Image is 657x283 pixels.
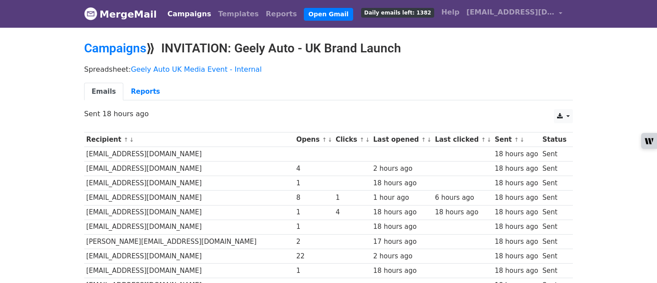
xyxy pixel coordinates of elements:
td: [EMAIL_ADDRESS][DOMAIN_NAME] [84,220,294,234]
span: Daily emails left: 1382 [361,8,434,18]
a: ↓ [365,136,370,143]
a: ↑ [481,136,486,143]
a: ↑ [124,136,129,143]
div: 18 hours ago [495,266,538,276]
a: Geely Auto UK Media Event - Internal [131,65,262,74]
div: 22 [296,251,332,261]
div: 18 hours ago [495,237,538,247]
a: Campaigns [84,41,146,55]
a: ↑ [360,136,365,143]
div: 18 hours ago [495,178,538,188]
div: 1 [296,222,332,232]
a: Campaigns [164,5,214,23]
td: [EMAIL_ADDRESS][DOMAIN_NAME] [84,249,294,263]
td: Sent [540,234,568,249]
a: ↑ [421,136,426,143]
div: 1 [336,193,369,203]
div: 18 hours ago [373,222,431,232]
a: Templates [214,5,262,23]
div: 18 hours ago [495,222,538,232]
div: 8 [296,193,332,203]
a: Emails [84,83,123,101]
th: Recipient [84,132,294,147]
div: 6 hours ago [435,193,491,203]
div: 4 [296,164,332,174]
th: Clicks [333,132,371,147]
div: 1 [296,178,332,188]
a: Reports [262,5,301,23]
td: Sent [540,176,568,191]
h2: ⟫ INVITATION: Geely Auto - UK Brand Launch [84,41,573,56]
a: Help [438,4,463,21]
div: 18 hours ago [495,207,538,217]
th: Opens [294,132,334,147]
td: [EMAIL_ADDRESS][DOMAIN_NAME] [84,176,294,191]
a: MergeMail [84,5,157,23]
td: [EMAIL_ADDRESS][DOMAIN_NAME] [84,191,294,205]
a: ↓ [520,136,524,143]
td: Sent [540,220,568,234]
p: Sent 18 hours ago [84,109,573,118]
p: Spreadsheet: [84,65,573,74]
div: 18 hours ago [495,251,538,261]
a: ↑ [514,136,519,143]
td: Sent [540,191,568,205]
div: 18 hours ago [373,266,431,276]
img: MergeMail logo [84,7,97,20]
td: Sent [540,162,568,176]
th: Sent [493,132,540,147]
div: 18 hours ago [495,164,538,174]
td: Sent [540,205,568,220]
div: 2 [296,237,332,247]
a: ↓ [129,136,134,143]
td: [EMAIL_ADDRESS][DOMAIN_NAME] [84,162,294,176]
div: 2 hours ago [373,164,431,174]
a: ↓ [328,136,332,143]
div: 1 [296,266,332,276]
a: ↓ [427,136,432,143]
td: [EMAIL_ADDRESS][DOMAIN_NAME] [84,205,294,220]
th: Last opened [371,132,433,147]
div: 18 hours ago [495,193,538,203]
span: [EMAIL_ADDRESS][DOMAIN_NAME] [466,7,554,18]
th: Status [540,132,568,147]
a: [EMAIL_ADDRESS][DOMAIN_NAME] [463,4,566,24]
div: 1 hour ago [373,193,431,203]
a: ↑ [322,136,327,143]
td: [EMAIL_ADDRESS][DOMAIN_NAME] [84,263,294,278]
div: 18 hours ago [373,178,431,188]
a: Open Gmail [304,8,353,21]
div: 18 hours ago [495,149,538,159]
td: Sent [540,263,568,278]
td: Sent [540,249,568,263]
td: Sent [540,147,568,162]
a: Daily emails left: 1382 [358,4,438,21]
div: 17 hours ago [373,237,431,247]
a: Reports [123,83,167,101]
div: 1 [296,207,332,217]
div: 2 hours ago [373,251,431,261]
td: [PERSON_NAME][EMAIL_ADDRESS][DOMAIN_NAME] [84,234,294,249]
th: Last clicked [433,132,493,147]
div: 18 hours ago [373,207,431,217]
td: [EMAIL_ADDRESS][DOMAIN_NAME] [84,147,294,162]
a: ↓ [487,136,491,143]
div: 18 hours ago [435,207,491,217]
div: 4 [336,207,369,217]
